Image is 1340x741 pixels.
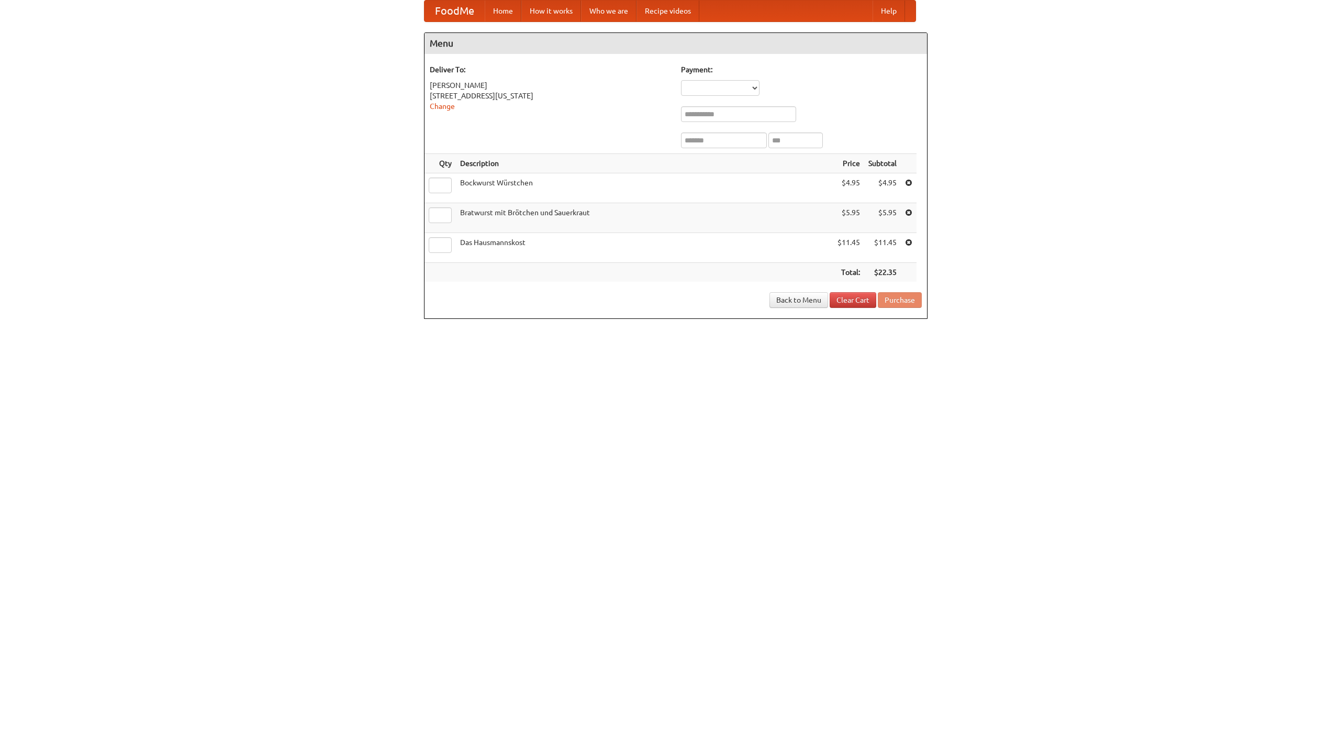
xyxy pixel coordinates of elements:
[833,263,864,282] th: Total:
[456,154,833,173] th: Description
[456,173,833,203] td: Bockwurst Würstchen
[430,80,671,91] div: [PERSON_NAME]
[833,173,864,203] td: $4.95
[456,203,833,233] td: Bratwurst mit Brötchen und Sauerkraut
[581,1,636,21] a: Who we are
[864,173,901,203] td: $4.95
[830,292,876,308] a: Clear Cart
[833,154,864,173] th: Price
[864,154,901,173] th: Subtotal
[769,292,828,308] a: Back to Menu
[864,263,901,282] th: $22.35
[425,1,485,21] a: FoodMe
[833,233,864,263] td: $11.45
[864,203,901,233] td: $5.95
[521,1,581,21] a: How it works
[681,64,922,75] h5: Payment:
[425,154,456,173] th: Qty
[430,91,671,101] div: [STREET_ADDRESS][US_STATE]
[873,1,905,21] a: Help
[833,203,864,233] td: $5.95
[430,102,455,110] a: Change
[636,1,699,21] a: Recipe videos
[485,1,521,21] a: Home
[864,233,901,263] td: $11.45
[878,292,922,308] button: Purchase
[456,233,833,263] td: Das Hausmannskost
[425,33,927,54] h4: Menu
[430,64,671,75] h5: Deliver To:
